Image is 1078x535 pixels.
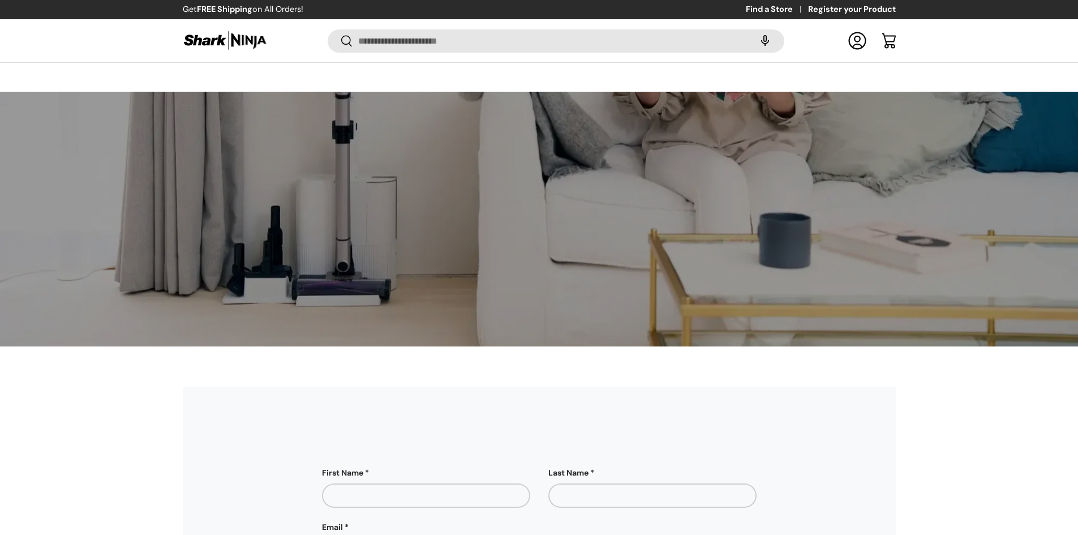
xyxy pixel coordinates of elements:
[746,3,808,16] a: Find a Store
[183,29,268,52] img: Shark Ninja Philippines
[322,467,530,479] label: First Name
[548,467,757,479] label: Last Name
[183,3,303,16] p: Get on All Orders!
[197,4,252,14] strong: FREE Shipping
[747,28,783,53] speech-search-button: Search by voice
[808,3,896,16] a: Register your Product
[322,521,757,533] label: Email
